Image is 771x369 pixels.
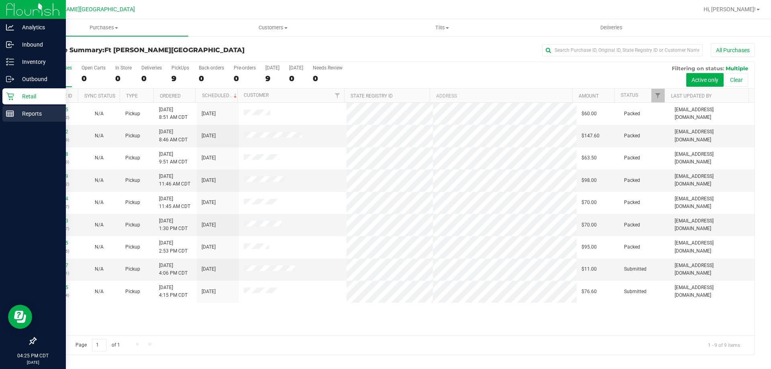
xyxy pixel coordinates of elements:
span: Multiple [726,65,748,71]
span: Deliveries [589,24,633,31]
div: Open Carts [82,65,106,71]
div: In Store [115,65,132,71]
span: Pickup [125,110,140,118]
span: Pickup [125,199,140,206]
span: Page of 1 [69,339,126,351]
span: Hi, [PERSON_NAME]! [704,6,756,12]
span: Not Applicable [95,289,104,294]
span: Ft [PERSON_NAME][GEOGRAPHIC_DATA] [29,6,135,13]
p: Outbound [14,74,62,84]
button: All Purchases [711,43,755,57]
div: Back-orders [199,65,224,71]
div: 0 [115,74,132,83]
span: Purchases [19,24,188,31]
button: N/A [95,221,104,229]
a: 11855784 [46,196,68,202]
inline-svg: Inbound [6,41,14,49]
span: Not Applicable [95,266,104,272]
div: 0 [199,74,224,83]
inline-svg: Retail [6,92,14,100]
span: $95.00 [581,243,597,251]
inline-svg: Inventory [6,58,14,66]
span: [DATE] [202,154,216,162]
span: Packed [624,154,640,162]
span: Not Applicable [95,244,104,250]
span: [DATE] [202,177,216,184]
p: 04:25 PM CDT [4,352,62,359]
a: Customers [188,19,357,36]
button: N/A [95,288,104,296]
span: [DATE] [202,288,216,296]
a: 11855609 [46,173,68,179]
div: 0 [82,74,106,83]
span: [DATE] 8:46 AM CDT [159,128,188,143]
span: [DATE] 11:45 AM CDT [159,195,190,210]
p: [DATE] [4,359,62,365]
span: [DATE] 2:53 PM CDT [159,239,188,255]
h3: Purchase Summary: [35,47,275,54]
button: N/A [95,243,104,251]
span: Not Applicable [95,133,104,139]
div: 0 [234,74,256,83]
a: Amount [579,93,599,99]
span: [DATE] 11:46 AM CDT [159,173,190,188]
p: Retail [14,92,62,101]
span: [EMAIL_ADDRESS][DOMAIN_NAME] [675,239,750,255]
span: Submitted [624,265,647,273]
button: Clear [725,73,748,87]
div: 9 [171,74,189,83]
span: Filtering on status: [672,65,724,71]
span: [DATE] 4:06 PM CDT [159,262,188,277]
span: [EMAIL_ADDRESS][DOMAIN_NAME] [675,106,750,121]
span: [EMAIL_ADDRESS][DOMAIN_NAME] [675,173,750,188]
a: Filter [331,89,344,102]
span: Not Applicable [95,111,104,116]
a: Filter [651,89,665,102]
span: Packed [624,199,640,206]
th: Address [430,89,572,103]
div: 0 [289,74,303,83]
span: Not Applicable [95,155,104,161]
a: Scheduled [202,93,239,98]
span: Pickup [125,177,140,184]
span: [DATE] [202,221,216,229]
span: Not Applicable [95,222,104,228]
span: Pickup [125,221,140,229]
span: Customers [189,24,357,31]
div: [DATE] [289,65,303,71]
a: 11857585 [46,240,68,246]
button: N/A [95,177,104,184]
span: Packed [624,132,640,140]
button: Active only [686,73,724,87]
a: 11853395 [46,107,68,112]
span: [EMAIL_ADDRESS][DOMAIN_NAME] [675,151,750,166]
span: Pickup [125,243,140,251]
button: N/A [95,154,104,162]
a: 11854738 [46,151,68,157]
inline-svg: Outbound [6,75,14,83]
a: 11856753 [46,218,68,224]
button: N/A [95,265,104,273]
span: $11.00 [581,265,597,273]
span: $70.00 [581,199,597,206]
div: PickUps [171,65,189,71]
a: 11858305 [46,285,68,290]
p: Analytics [14,22,62,32]
span: Pickup [125,265,140,273]
span: [EMAIL_ADDRESS][DOMAIN_NAME] [675,128,750,143]
p: Inventory [14,57,62,67]
span: [DATE] [202,265,216,273]
span: Not Applicable [95,200,104,205]
span: [DATE] 4:15 PM CDT [159,284,188,299]
span: $98.00 [581,177,597,184]
span: [DATE] 9:51 AM CDT [159,151,188,166]
inline-svg: Analytics [6,23,14,31]
span: [DATE] [202,110,216,118]
span: $63.50 [581,154,597,162]
span: [DATE] [202,199,216,206]
input: 1 [92,339,106,351]
span: 1 - 9 of 9 items [702,339,747,351]
a: State Registry ID [351,93,393,99]
span: Not Applicable [95,177,104,183]
span: $60.00 [581,110,597,118]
